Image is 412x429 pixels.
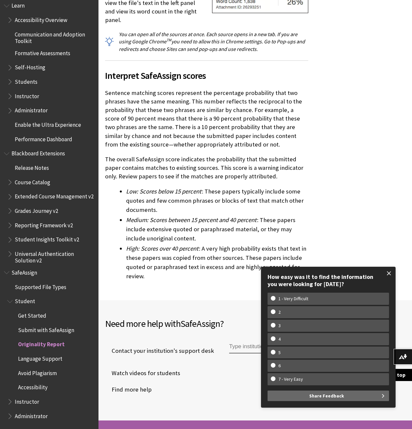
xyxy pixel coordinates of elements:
[105,155,308,181] p: The overall SafeAssign score indicates the probability that the submitted paper contains matches ...
[126,244,308,281] li: : A very high probability exists that text in these papers was copied from other sources. These p...
[11,0,25,9] span: Learn
[126,187,308,214] li: : These papers typically include some quotes and few common phrases or blocks of text that match ...
[309,391,344,401] span: Share Feedback
[268,273,389,287] div: How easy was it to find the information you were looking for [DATE]?
[271,376,311,382] w-span: 7 - Very Easy
[15,76,37,85] span: Students
[15,119,81,128] span: Enable the Ultra Experience
[126,215,308,243] li: : These papers include extensive quoted or paraphrased material, or they may include unoriginal c...
[15,134,72,143] span: Performance Dashboard
[15,177,50,186] span: Course Catalog
[15,234,79,243] span: Student Insights Toolkit v2
[15,191,94,200] span: Extended Course Management v2
[18,353,62,362] span: Language Support
[105,385,152,395] a: Find more help
[15,296,35,305] span: Student
[126,245,198,252] span: High: Scores over 40 percent
[15,220,73,229] span: Reporting Framework v2
[105,317,405,330] h2: Need more help with ?
[18,325,74,333] span: Submit with SafeAssign
[126,216,256,224] span: Medium: Scores between 15 percent and 40 percent
[268,391,389,401] button: Share Feedback
[15,105,48,114] span: Administrator
[15,29,94,44] span: Communication and Adoption Toolkit
[271,363,288,369] w-span: 6
[15,48,70,56] span: Formative Assessments
[229,341,303,354] input: Type institution name to get support
[105,31,308,53] p: You can open all of the sources at once. Each source opens in a new tab. If you are using Google ...
[4,267,95,421] nav: Book outline for Blackboard SafeAssign
[166,37,171,42] sup: TM
[11,267,37,276] span: SafeAssign
[15,248,94,264] span: Universal Authentication Solution v2
[271,309,288,315] w-span: 2
[18,382,48,391] span: Accessibility
[11,148,65,157] span: Blackboard Extensions
[15,62,45,71] span: Self-Hosting
[15,411,48,419] span: Administrator
[105,368,180,378] a: Watch videos for students
[105,69,308,82] span: Interpret SafeAssign scores
[126,188,201,195] span: Low: Scores below 15 percent
[15,91,39,100] span: Instructor
[181,318,220,329] span: SafeAssign
[18,310,46,319] span: Get Started
[271,323,288,328] w-span: 3
[105,347,214,355] span: Contact your institution's support desk
[271,336,288,342] w-span: 4
[4,148,95,264] nav: Book outline for Blackboard Extensions
[105,89,308,149] p: Sentence matching scores represent the percentage probability that two phrases have the same mean...
[18,368,57,376] span: Avoid Plagiarism
[15,14,67,23] span: Accessibility Overview
[15,396,39,405] span: Instructor
[4,0,95,145] nav: Book outline for Blackboard Learn Help
[15,205,58,214] span: Grades Journey v2
[15,282,66,290] span: Supported File Types
[271,350,288,355] w-span: 5
[15,162,49,171] span: Release Notes
[271,296,316,302] w-span: 1 - Very Difficult
[18,339,65,348] span: Originality Report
